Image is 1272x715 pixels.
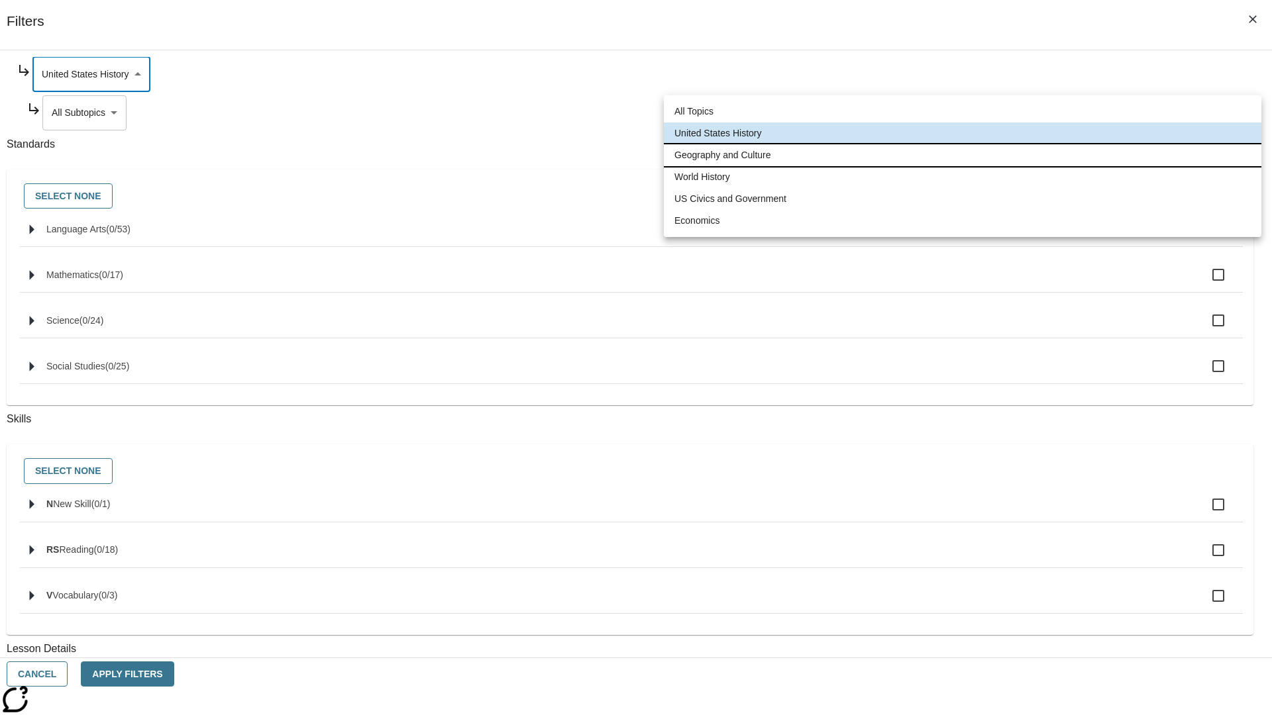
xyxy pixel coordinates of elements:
li: Economics [664,210,1261,232]
li: World History [664,166,1261,188]
li: Geography and Culture [664,144,1261,166]
ul: Select a topic [664,95,1261,237]
li: United States History [664,122,1261,144]
li: All Topics [664,101,1261,122]
li: US Civics and Government [664,188,1261,210]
